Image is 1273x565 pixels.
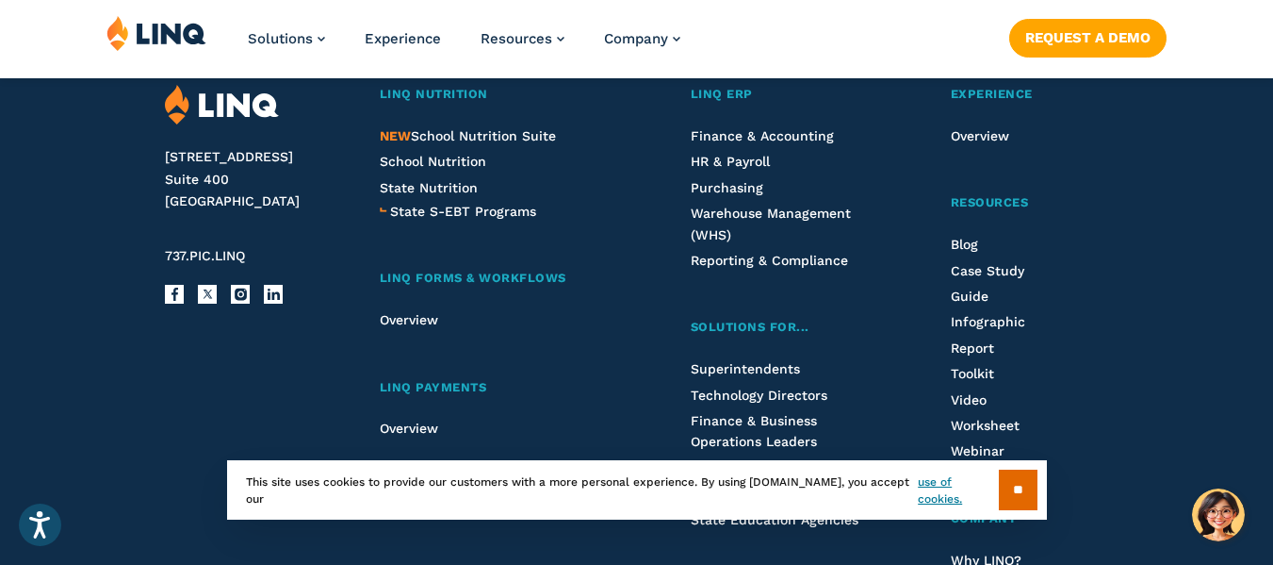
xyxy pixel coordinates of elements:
[691,413,817,449] a: Finance & Business Operations Leaders
[951,443,1004,458] a: Webinar
[380,180,478,195] a: State Nutrition
[951,341,994,356] a: Report
[604,30,668,47] span: Company
[380,312,438,327] a: Overview
[918,474,998,507] a: use of cookies.
[951,366,994,381] a: Toolkit
[951,314,1025,329] a: Infographic
[691,85,881,105] a: LINQ ERP
[380,128,556,143] a: NEWSchool Nutrition Suite
[691,128,834,143] a: Finance & Accounting
[380,421,438,436] a: Overview
[165,248,245,263] span: 737.PIC.LINQ
[691,361,800,376] a: Superintendents
[481,30,564,47] a: Resources
[380,269,621,289] a: LINQ Forms & Workflows
[951,263,1024,278] a: Case Study
[481,30,552,47] span: Resources
[198,285,217,304] a: X
[380,154,486,169] a: School Nutrition
[691,180,763,195] a: Purchasing
[380,85,621,105] a: LINQ Nutrition
[691,206,851,241] a: Warehouse Management (WHS)
[951,289,988,304] a: Guide
[951,418,1020,433] a: Worksheet
[691,154,770,169] a: HR & Payroll
[227,460,1047,520] div: This site uses cookies to provide our customers with a more personal experience. By using [DOMAIN...
[380,271,566,285] span: LINQ Forms & Workflows
[951,87,1033,101] span: Experience
[165,285,184,304] a: Facebook
[380,128,411,143] span: NEW
[248,30,325,47] a: Solutions
[248,15,680,77] nav: Primary Navigation
[390,201,536,222] a: State S-EBT Programs
[951,128,1009,143] a: Overview
[106,15,206,51] img: LINQ | K‑12 Software
[231,285,250,304] a: Instagram
[264,285,283,304] a: LinkedIn
[951,237,978,252] a: Blog
[380,128,556,143] span: School Nutrition Suite
[951,193,1108,213] a: Resources
[691,388,827,403] a: Technology Directors
[390,204,536,219] span: State S-EBT Programs
[248,30,313,47] span: Solutions
[951,392,987,407] a: Video
[691,87,753,101] span: LINQ ERP
[1009,15,1167,57] nav: Button Navigation
[165,85,279,125] img: LINQ | K‑12 Software
[165,146,347,213] address: [STREET_ADDRESS] Suite 400 [GEOGRAPHIC_DATA]
[951,85,1108,105] a: Experience
[1009,19,1167,57] a: Request a Demo
[380,87,488,101] span: LINQ Nutrition
[691,253,848,268] a: Reporting & Compliance
[1192,489,1245,541] button: Hello, have a question? Let’s chat.
[380,378,621,398] a: LINQ Payments
[951,195,1029,209] span: Resources
[365,30,441,47] a: Experience
[380,380,487,394] span: LINQ Payments
[604,30,680,47] a: Company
